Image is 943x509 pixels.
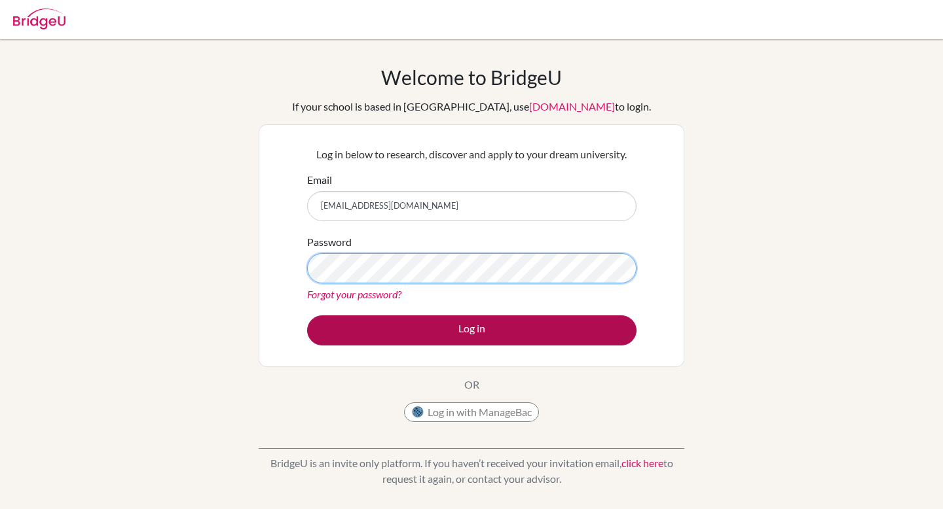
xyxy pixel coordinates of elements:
[307,315,637,345] button: Log in
[307,147,637,162] p: Log in below to research, discover and apply to your dream university.
[307,234,352,250] label: Password
[307,172,332,188] label: Email
[529,100,615,113] a: [DOMAIN_NAME]
[292,99,651,114] div: If your school is based in [GEOGRAPHIC_DATA], use to login.
[259,455,684,487] p: BridgeU is an invite only platform. If you haven’t received your invitation email, to request it ...
[621,457,663,469] a: click here
[464,377,479,393] p: OR
[404,402,539,422] button: Log in with ManageBac
[381,65,562,89] h1: Welcome to BridgeU
[307,288,401,300] a: Forgot your password?
[13,9,65,29] img: Bridge-U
